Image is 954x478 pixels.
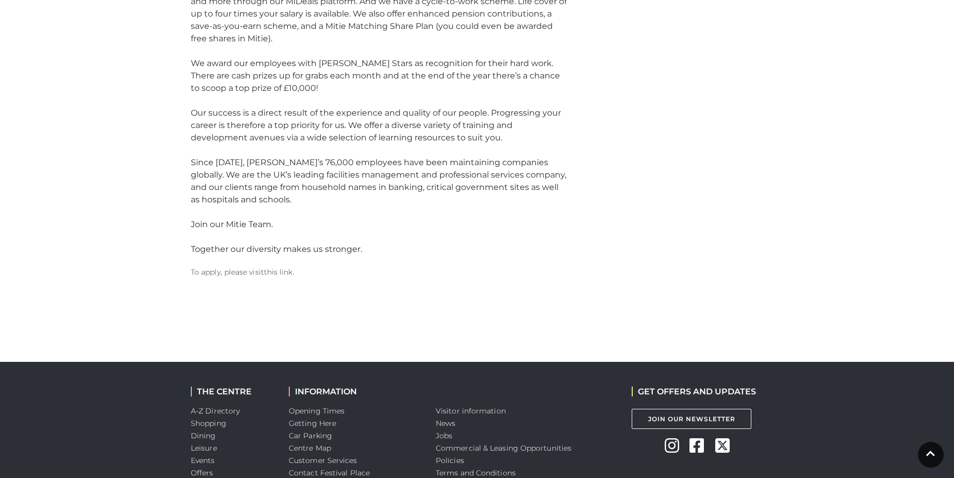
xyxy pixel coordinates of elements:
[289,406,344,416] a: Opening Times
[191,456,215,465] a: Events
[191,57,567,94] div: We award our employees with [PERSON_NAME] Stars as recognition for their hard work. There are cas...
[436,419,455,428] a: News
[191,243,567,256] div: Together our diversity makes us stronger.
[436,431,452,440] a: Jobs
[191,218,567,231] div: Join our Mitie Team.
[191,266,567,278] p: To apply, please visit .
[436,443,571,453] a: Commercial & Leasing Opportunities
[289,387,420,396] h2: INFORMATION
[191,156,567,206] div: Since [DATE], [PERSON_NAME]’s 76,000 employees have been maintaining companies globally. We are t...
[289,456,357,465] a: Customer Services
[436,406,506,416] a: Visitor information
[436,468,516,477] a: Terms and Conditions
[191,431,216,440] a: Dining
[191,419,226,428] a: Shopping
[289,468,370,477] a: Contact Festival Place
[436,456,464,465] a: Policies
[264,267,293,277] a: this link
[191,468,213,477] a: Offers
[289,443,331,453] a: Centre Map
[632,387,756,396] h2: GET OFFERS AND UPDATES
[191,406,240,416] a: A-Z Directory
[289,431,332,440] a: Car Parking
[191,107,567,144] div: Our success is a direct result of the experience and quality of our people. Progressing your care...
[191,387,273,396] h2: THE CENTRE
[632,409,751,429] a: Join Our Newsletter
[289,419,336,428] a: Getting Here
[191,443,217,453] a: Leisure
